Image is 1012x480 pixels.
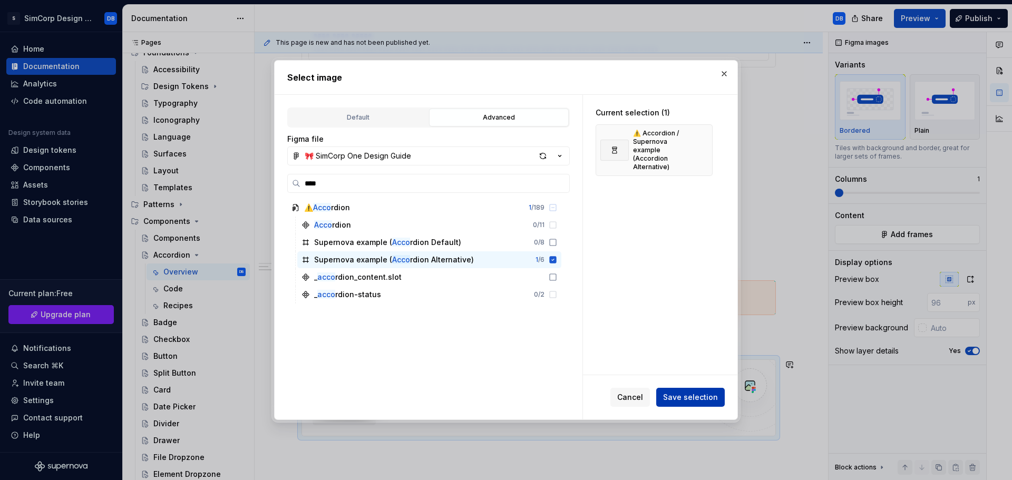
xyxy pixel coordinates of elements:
[533,221,544,229] div: 0 / 11
[596,107,713,118] div: Current selection (1)
[313,203,331,212] mark: Acco
[610,388,650,407] button: Cancel
[304,202,350,213] div: ⚠️ rdion
[529,203,531,211] span: 1
[529,203,544,212] div: / 189
[314,220,332,229] mark: Acco
[633,129,689,171] div: ⚠️ Accordion / Supernova example (Accordion Alternative)
[317,290,335,299] mark: acco
[287,146,570,165] button: 🎀 SimCorp One Design Guide
[317,272,335,281] mark: acco
[392,238,410,247] mark: Acco
[287,134,324,144] label: Figma file
[314,237,461,248] div: Supernova example ( rdion Default)
[656,388,725,407] button: Save selection
[314,220,351,230] div: rdion
[536,256,538,263] span: 1
[292,112,424,123] div: Default
[287,71,725,84] h2: Select image
[314,289,381,300] div: _ rdion-status
[314,272,402,282] div: _ rdion_content.slot
[305,151,411,161] div: 🎀 SimCorp One Design Guide
[534,290,544,299] div: 0 / 2
[534,238,544,247] div: 0 / 8
[314,254,474,265] div: Supernova example ( rdion Alternative)
[392,255,410,264] mark: Acco
[536,256,544,264] div: / 6
[433,112,565,123] div: Advanced
[663,392,718,403] span: Save selection
[617,392,643,403] span: Cancel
